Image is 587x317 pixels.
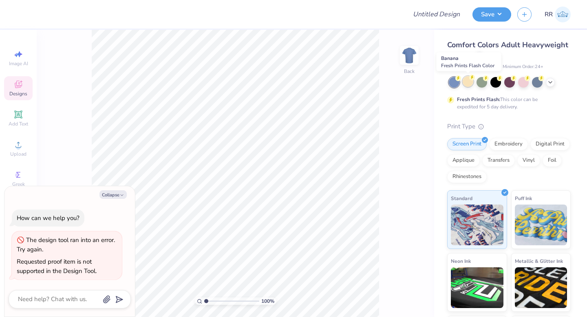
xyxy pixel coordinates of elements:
div: Print Type [447,122,571,131]
span: Minimum Order: 24 + [503,64,543,70]
div: Applique [447,154,480,167]
img: Metallic & Glitter Ink [515,267,567,308]
a: RR [545,7,571,22]
div: Digital Print [530,138,570,150]
div: Transfers [482,154,515,167]
div: Screen Print [447,138,487,150]
span: RR [545,10,553,19]
input: Untitled Design [406,6,466,22]
span: Comfort Colors Adult Heavyweight T-Shirt [447,40,568,61]
img: Neon Ink [451,267,503,308]
div: Requested proof item is not supported in the Design Tool. [17,258,97,275]
div: Banana [437,53,501,71]
div: This color can be expedited for 5 day delivery. [457,96,557,110]
span: Fresh Prints Flash Color [441,62,494,69]
span: Neon Ink [451,257,471,265]
img: Back [401,47,417,64]
div: Rhinestones [447,171,487,183]
button: Save [472,7,511,22]
span: Greek [12,181,25,187]
button: Collapse [99,190,127,199]
span: Upload [10,151,26,157]
span: Standard [451,194,472,203]
div: Vinyl [517,154,540,167]
span: 100 % [261,297,274,305]
span: Image AI [9,60,28,67]
strong: Fresh Prints Flash: [457,96,500,103]
div: Back [404,68,415,75]
img: Rigil Kent Ricardo [555,7,571,22]
span: Add Text [9,121,28,127]
img: Puff Ink [515,205,567,245]
div: The design tool ran into an error. Try again. [17,236,115,253]
img: Standard [451,205,503,245]
span: Designs [9,90,27,97]
span: Metallic & Glitter Ink [515,257,563,265]
div: Foil [543,154,562,167]
div: Embroidery [489,138,528,150]
span: Puff Ink [515,194,532,203]
div: How can we help you? [17,214,79,222]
